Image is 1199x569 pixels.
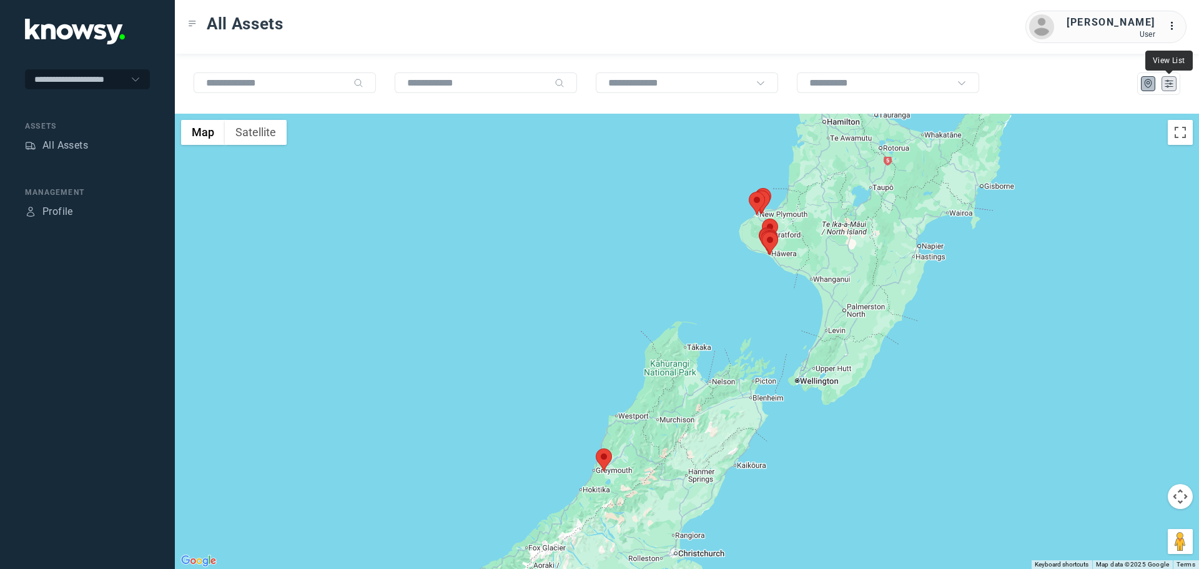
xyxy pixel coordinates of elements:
[1067,30,1155,39] div: User
[207,12,284,35] span: All Assets
[25,121,150,132] div: Assets
[1153,56,1185,65] span: View List
[1163,78,1175,89] div: List
[25,206,36,217] div: Profile
[1168,19,1183,34] div: :
[353,78,363,88] div: Search
[1168,484,1193,509] button: Map camera controls
[1168,21,1181,31] tspan: ...
[1143,78,1154,89] div: Map
[188,19,197,28] div: Toggle Menu
[42,204,73,219] div: Profile
[42,138,88,153] div: All Assets
[25,140,36,151] div: Assets
[1067,15,1155,30] div: [PERSON_NAME]
[25,204,73,219] a: ProfileProfile
[225,120,287,145] button: Show satellite imagery
[181,120,225,145] button: Show street map
[25,187,150,198] div: Management
[1168,120,1193,145] button: Toggle fullscreen view
[1029,14,1054,39] img: avatar.png
[1177,561,1195,568] a: Terms (opens in new tab)
[555,78,565,88] div: Search
[1168,19,1183,36] div: :
[1168,529,1193,554] button: Drag Pegman onto the map to open Street View
[25,19,125,44] img: Application Logo
[178,553,219,569] a: Open this area in Google Maps (opens a new window)
[25,138,88,153] a: AssetsAll Assets
[178,553,219,569] img: Google
[1096,561,1169,568] span: Map data ©2025 Google
[1035,560,1088,569] button: Keyboard shortcuts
